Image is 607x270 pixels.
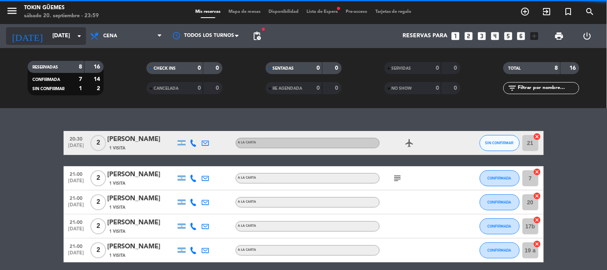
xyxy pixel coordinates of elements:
[454,85,459,91] strong: 0
[392,87,412,91] span: NO SHOW
[66,143,86,152] span: [DATE]
[336,6,341,11] span: fiber_manual_record
[32,65,58,69] span: RESERVADAS
[533,133,541,141] i: cancel
[516,31,527,41] i: looks_6
[335,65,340,71] strong: 0
[238,200,256,204] span: A LA CARTA
[485,141,514,145] span: SIN CONFIRMAR
[110,180,126,187] span: 1 Visita
[507,83,517,93] i: filter_list
[110,228,126,235] span: 1 Visita
[273,87,302,91] span: RE AGENDADA
[66,202,86,212] span: [DATE]
[198,85,201,91] strong: 0
[533,192,541,200] i: cancel
[533,168,541,176] i: cancel
[521,7,530,16] i: add_circle_outline
[66,217,86,226] span: 21:00
[392,66,411,71] span: SERVIDAS
[570,65,578,71] strong: 16
[488,176,511,180] span: CONFIRMADA
[79,86,82,91] strong: 1
[264,10,302,14] span: Disponibilidad
[585,7,595,16] i: search
[108,134,176,145] div: [PERSON_NAME]
[24,12,99,20] div: sábado 20. septiembre - 23:59
[480,218,520,234] button: CONFIRMADA
[74,31,84,41] i: arrow_drop_down
[371,10,416,14] span: Tarjetas de regalo
[480,242,520,258] button: CONFIRMADA
[24,4,99,12] div: Tokin Güemes
[238,248,256,252] span: A LA CARTA
[335,85,340,91] strong: 0
[582,31,592,41] i: power_settings_new
[66,250,86,260] span: [DATE]
[79,77,82,82] strong: 7
[317,65,320,71] strong: 0
[261,27,266,32] span: fiber_manual_record
[238,224,256,228] span: A LA CARTA
[154,87,178,91] span: CANCELADA
[90,135,106,151] span: 2
[238,141,256,144] span: A LA CARTA
[97,86,102,91] strong: 2
[90,170,106,186] span: 2
[488,200,511,204] span: CONFIRMADA
[191,10,224,14] span: Mis reservas
[110,252,126,259] span: 1 Visita
[66,178,86,187] span: [DATE]
[79,64,82,70] strong: 8
[529,31,540,41] i: add_box
[517,84,579,93] input: Filtrar por nombre...
[66,226,86,236] span: [DATE]
[436,65,439,71] strong: 0
[302,10,342,14] span: Lista de Espera
[32,87,64,91] span: SIN CONFIRMAR
[94,64,102,70] strong: 16
[403,33,447,39] span: Reservas para
[273,66,294,71] span: SENTADAS
[198,65,201,71] strong: 0
[503,31,513,41] i: looks_5
[154,66,176,71] span: CHECK INS
[66,241,86,250] span: 21:00
[90,242,106,258] span: 2
[405,138,415,148] i: airplanemode_active
[508,66,521,71] span: TOTAL
[477,31,487,41] i: looks_3
[555,65,558,71] strong: 8
[238,176,256,179] span: A LA CARTA
[490,31,500,41] i: looks_4
[94,77,102,82] strong: 14
[110,145,126,151] span: 1 Visita
[32,78,60,82] span: CONFIRMADA
[6,5,18,17] i: menu
[342,10,371,14] span: Pre-acceso
[393,173,403,183] i: subject
[216,85,221,91] strong: 0
[108,193,176,204] div: [PERSON_NAME]
[480,170,520,186] button: CONFIRMADA
[542,7,552,16] i: exit_to_app
[66,193,86,202] span: 21:00
[252,31,262,41] span: pending_actions
[463,31,474,41] i: looks_two
[216,65,221,71] strong: 0
[488,248,511,252] span: CONFIRMADA
[533,240,541,248] i: cancel
[90,194,106,210] span: 2
[90,218,106,234] span: 2
[573,24,601,48] div: LOG OUT
[480,135,520,151] button: SIN CONFIRMAR
[224,10,264,14] span: Mapa de mesas
[436,85,439,91] strong: 0
[110,204,126,211] span: 1 Visita
[103,33,117,39] span: Cena
[6,27,48,45] i: [DATE]
[317,85,320,91] strong: 0
[480,194,520,210] button: CONFIRMADA
[66,134,86,143] span: 20:30
[66,169,86,178] span: 21:00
